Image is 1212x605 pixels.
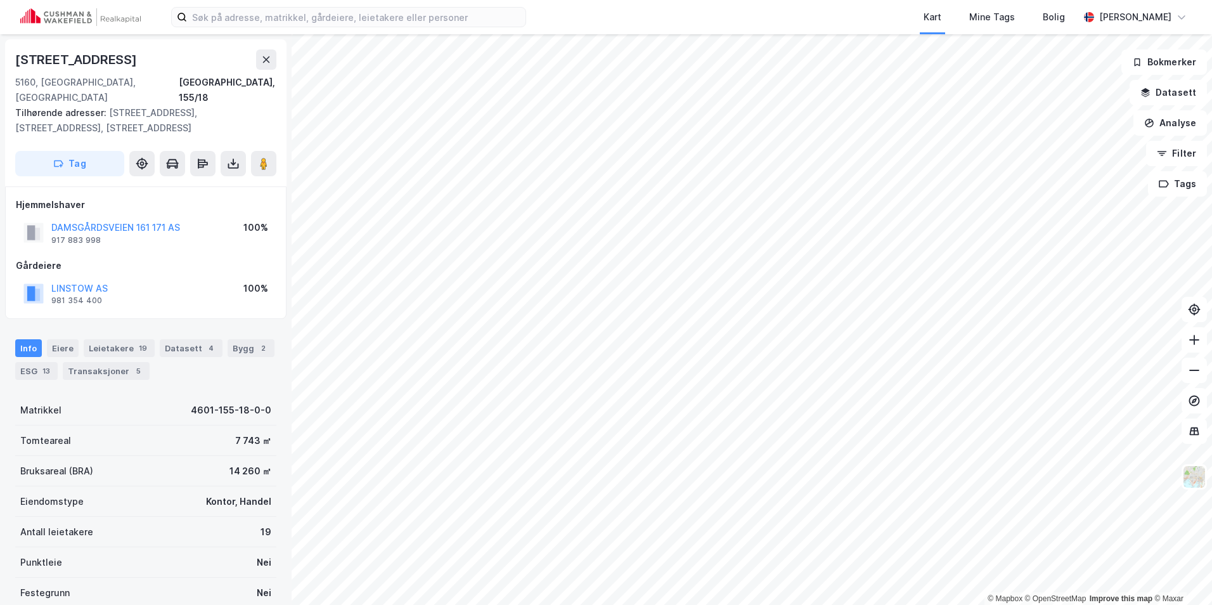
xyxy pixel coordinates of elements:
iframe: Chat Widget [1149,544,1212,605]
div: 5 [132,365,145,377]
div: 917 883 998 [51,235,101,245]
div: 5160, [GEOGRAPHIC_DATA], [GEOGRAPHIC_DATA] [15,75,179,105]
div: ESG [15,362,58,380]
div: Matrikkel [20,403,61,418]
div: Kontrollprogram for chat [1149,544,1212,605]
a: Improve this map [1090,594,1152,603]
div: [STREET_ADDRESS] [15,49,139,70]
div: Info [15,339,42,357]
a: OpenStreetMap [1025,594,1086,603]
img: cushman-wakefield-realkapital-logo.202ea83816669bd177139c58696a8fa1.svg [20,8,141,26]
div: Transaksjoner [63,362,150,380]
div: 4 [205,342,217,355]
div: Mine Tags [969,10,1015,25]
div: Festegrunn [20,585,70,601]
button: Analyse [1133,110,1207,136]
div: Bruksareal (BRA) [20,464,93,479]
button: Filter [1146,141,1207,166]
div: Nei [257,585,271,601]
div: [STREET_ADDRESS], [STREET_ADDRESS], [STREET_ADDRESS] [15,105,266,136]
button: Tag [15,151,124,176]
div: Kart [924,10,941,25]
span: Tilhørende adresser: [15,107,109,118]
div: 13 [40,365,53,377]
div: 100% [243,281,268,296]
div: Kontor, Handel [206,494,271,509]
div: Eiendomstype [20,494,84,509]
div: Nei [257,555,271,570]
div: Bolig [1043,10,1065,25]
div: [GEOGRAPHIC_DATA], 155/18 [179,75,276,105]
div: Punktleie [20,555,62,570]
input: Søk på adresse, matrikkel, gårdeiere, leietakere eller personer [187,8,525,27]
div: Tomteareal [20,433,71,448]
img: Z [1182,465,1206,489]
div: 7 743 ㎡ [235,433,271,448]
div: Antall leietakere [20,524,93,540]
div: 100% [243,220,268,235]
div: Datasett [160,339,222,357]
div: Bygg [228,339,274,357]
a: Mapbox [988,594,1022,603]
div: 4601-155-18-0-0 [191,403,271,418]
div: 19 [261,524,271,540]
div: Leietakere [84,339,155,357]
button: Datasett [1130,80,1207,105]
div: Hjemmelshaver [16,197,276,212]
div: 19 [136,342,150,355]
div: [PERSON_NAME] [1099,10,1171,25]
button: Bokmerker [1121,49,1207,75]
div: 14 260 ㎡ [229,464,271,479]
div: Eiere [47,339,79,357]
div: 2 [257,342,269,355]
button: Tags [1148,171,1207,197]
div: Gårdeiere [16,258,276,273]
div: 981 354 400 [51,296,102,306]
